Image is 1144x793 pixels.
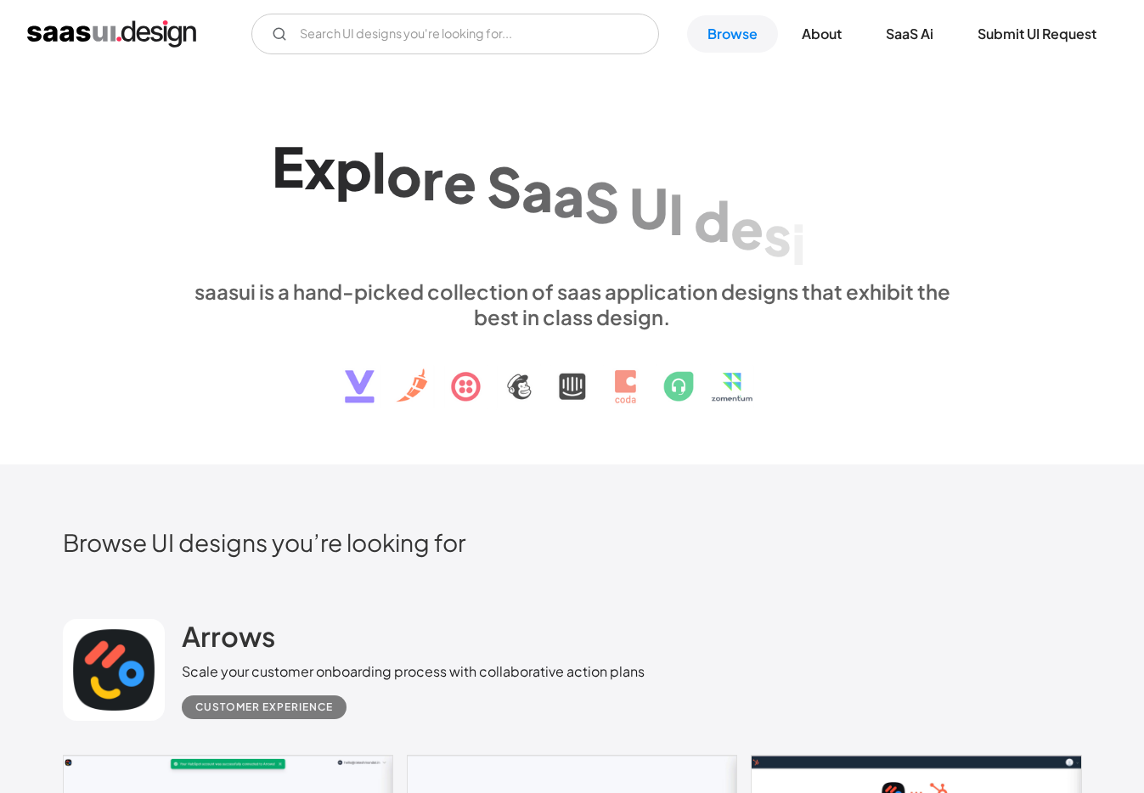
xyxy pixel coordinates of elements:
[182,278,963,329] div: saasui is a hand-picked collection of saas application designs that exhibit the best in class des...
[27,20,196,48] a: home
[304,135,335,200] div: x
[629,175,668,240] div: U
[182,661,645,682] div: Scale your customer onboarding process with collaborative action plans
[335,137,372,202] div: p
[443,149,476,215] div: e
[182,619,275,661] a: Arrows
[687,15,778,53] a: Browse
[792,211,806,276] div: i
[957,15,1117,53] a: Submit UI Request
[251,14,659,54] input: Search UI designs you're looking for...
[487,154,521,219] div: S
[764,203,792,268] div: s
[315,329,830,418] img: text, icon, saas logo
[584,169,619,234] div: S
[372,139,386,205] div: l
[422,146,443,211] div: r
[182,619,275,653] h2: Arrows
[781,15,862,53] a: About
[521,159,553,224] div: a
[195,697,333,717] div: Customer Experience
[182,131,963,262] h1: Explore SaaS UI design patterns & interactions.
[251,14,659,54] form: Email Form
[553,164,584,229] div: a
[272,133,304,199] div: E
[63,527,1082,557] h2: Browse UI designs you’re looking for
[730,195,764,261] div: e
[668,181,684,246] div: I
[386,143,422,208] div: o
[865,15,954,53] a: SaaS Ai
[694,188,730,253] div: d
